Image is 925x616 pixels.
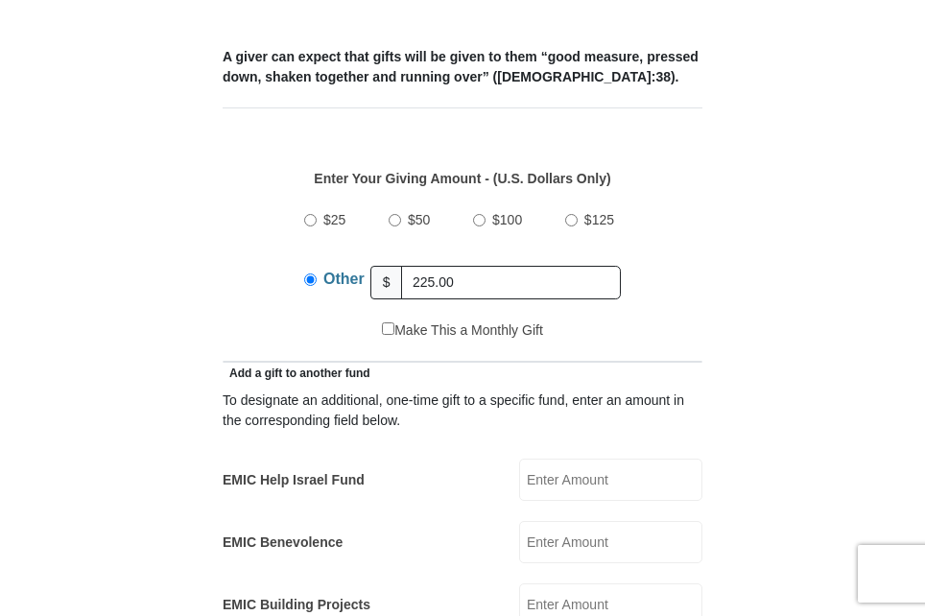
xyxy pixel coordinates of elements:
strong: Enter Your Giving Amount - (U.S. Dollars Only) [314,171,610,186]
label: Make This a Monthly Gift [382,320,543,341]
input: Other Amount [401,266,621,299]
label: EMIC Help Israel Fund [223,470,365,490]
b: A giver can expect that gifts will be given to them “good measure, pressed down, shaken together ... [223,49,699,84]
span: $50 [408,212,430,227]
span: $25 [323,212,345,227]
span: $100 [492,212,522,227]
span: $125 [584,212,614,227]
input: Make This a Monthly Gift [382,322,394,335]
label: EMIC Benevolence [223,533,343,553]
span: Other [323,271,365,287]
span: Add a gift to another fund [223,367,370,380]
span: $ [370,266,403,299]
input: Enter Amount [519,521,702,563]
div: To designate an additional, one-time gift to a specific fund, enter an amount in the correspondin... [223,391,702,431]
input: Enter Amount [519,459,702,501]
label: EMIC Building Projects [223,595,370,615]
